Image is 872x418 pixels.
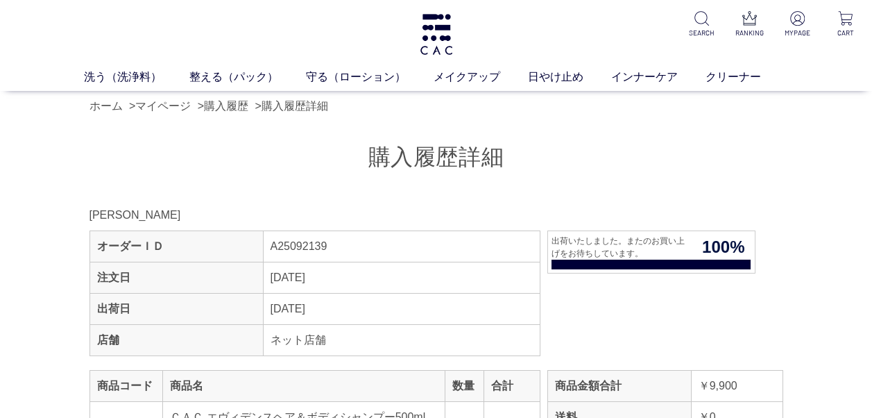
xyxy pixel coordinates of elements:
a: SEARCH [687,11,717,38]
th: 商品名 [163,370,445,401]
p: CART [830,28,861,38]
a: 守る（ローション） [306,69,434,85]
td: [DATE] [263,262,540,293]
a: RANKING [735,11,765,38]
a: インナーケア [611,69,706,85]
p: SEARCH [687,28,717,38]
span: 100% [692,235,754,260]
a: クリーナー [706,69,789,85]
p: MYPAGE [783,28,813,38]
td: ネット店舗 [263,324,540,356]
a: 購入履歴 [204,100,248,112]
a: ホーム [89,100,123,112]
th: 出荷日 [89,293,263,324]
a: メイクアップ [434,69,528,85]
li: > [198,98,252,115]
h1: 購入履歴詳細 [89,142,783,172]
a: MYPAGE [783,11,813,38]
li: > [255,98,332,115]
th: 数量 [445,370,484,401]
th: 注文日 [89,262,263,293]
td: [DATE] [263,293,540,324]
td: A25092139 [263,231,540,262]
p: RANKING [735,28,765,38]
a: マイページ [135,100,191,112]
li: > [129,98,194,115]
a: CART [830,11,861,38]
a: 購入履歴詳細 [262,100,328,112]
a: 整える（パック） [189,69,306,85]
span: 出荷いたしました。またのお買い上げをお待ちしています。 [548,235,693,260]
div: [PERSON_NAME] [89,207,436,224]
a: 洗う（洗浄料） [84,69,189,85]
th: 合計 [484,370,540,401]
th: オーダーＩＤ [89,231,263,262]
td: ￥9,900 [691,370,783,401]
img: logo [418,14,454,55]
th: 商品金額合計 [547,370,691,401]
th: 店舗 [89,324,263,356]
th: 商品コード [89,370,163,401]
a: 日やけ止め [528,69,611,85]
